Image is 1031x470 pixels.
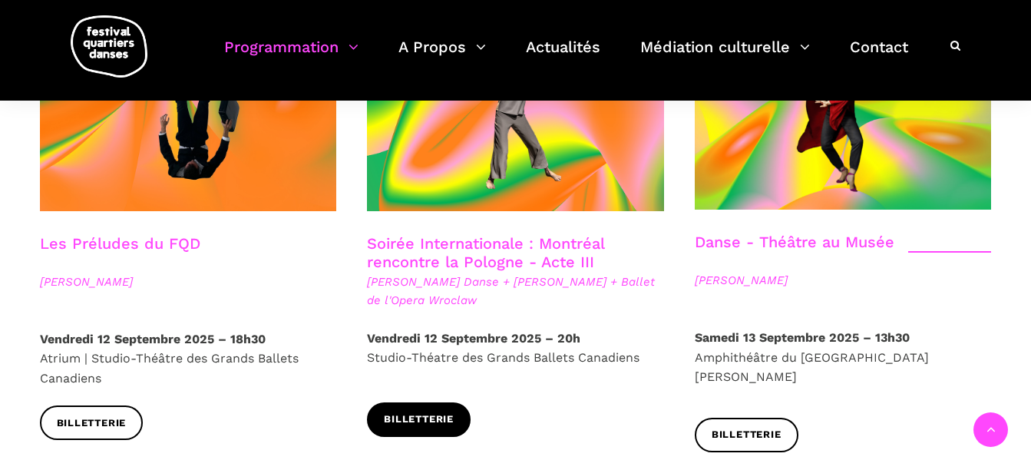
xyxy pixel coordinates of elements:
[695,328,992,387] p: Amphithéâtre du [GEOGRAPHIC_DATA][PERSON_NAME]
[57,415,127,432] span: Billetterie
[224,34,359,79] a: Programmation
[384,412,454,428] span: Billetterie
[40,332,266,346] strong: Vendredi 12 Septembre 2025 – 18h30
[398,34,486,79] a: A Propos
[367,273,664,309] span: [PERSON_NAME] Danse + [PERSON_NAME] + Ballet de l'Opera Wroclaw
[367,234,604,271] a: Soirée Internationale : Montréal rencontre la Pologne - Acte III
[40,405,144,440] a: Billetterie
[40,273,337,291] span: [PERSON_NAME]
[40,234,200,253] a: Les Préludes du FQD
[850,34,908,79] a: Contact
[640,34,810,79] a: Médiation culturelle
[367,331,580,346] strong: Vendredi 12 Septembre 2025 – 20h
[695,418,798,452] a: Billetterie
[695,330,910,345] strong: Samedi 13 Septembre 2025 – 13h30
[367,329,664,368] p: Studio-Théatre des Grands Ballets Canadiens
[695,271,992,290] span: [PERSON_NAME]
[40,329,337,389] p: Atrium | Studio-Théâtre des Grands Ballets Canadiens
[71,15,147,78] img: logo-fqd-med
[695,233,894,251] a: Danse - Théâtre au Musée
[367,402,471,437] a: Billetterie
[712,427,782,443] span: Billetterie
[526,34,600,79] a: Actualités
